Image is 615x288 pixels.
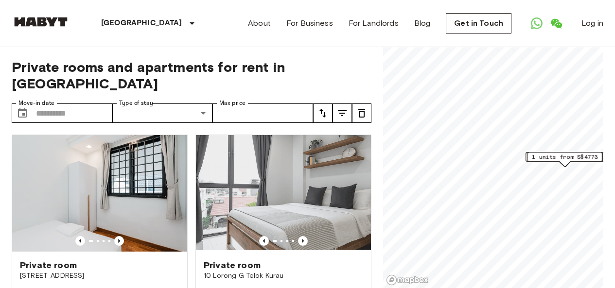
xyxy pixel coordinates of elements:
[18,99,54,107] label: Move-in date
[414,17,431,29] a: Blog
[12,135,187,252] img: Marketing picture of unit SG-01-109-001-006
[196,135,371,252] img: Marketing picture of unit SG-01-029-008-02
[333,103,352,123] button: tune
[286,17,333,29] a: For Business
[259,236,269,246] button: Previous image
[114,236,124,246] button: Previous image
[20,259,77,271] span: Private room
[527,14,546,33] a: Open WhatsApp
[204,259,261,271] span: Private room
[75,236,85,246] button: Previous image
[20,271,179,281] span: [STREET_ADDRESS]
[352,103,371,123] button: tune
[204,271,363,281] span: 10 Lorong G Telok Kurau
[119,99,153,107] label: Type of stay
[313,103,333,123] button: tune
[581,17,603,29] a: Log in
[526,152,604,167] div: Map marker
[532,152,598,161] span: 1 units from S$4773
[546,14,566,33] a: Open WeChat
[219,99,246,107] label: Max price
[12,59,371,92] span: Private rooms and apartments for rent in [GEOGRAPHIC_DATA]
[12,17,70,27] img: Habyt
[248,17,271,29] a: About
[446,13,511,34] a: Get in Touch
[101,17,182,29] p: [GEOGRAPHIC_DATA]
[349,17,399,29] a: For Landlords
[386,274,429,286] a: Mapbox logo
[13,103,32,123] button: Choose date
[527,152,602,167] div: Map marker
[298,236,308,246] button: Previous image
